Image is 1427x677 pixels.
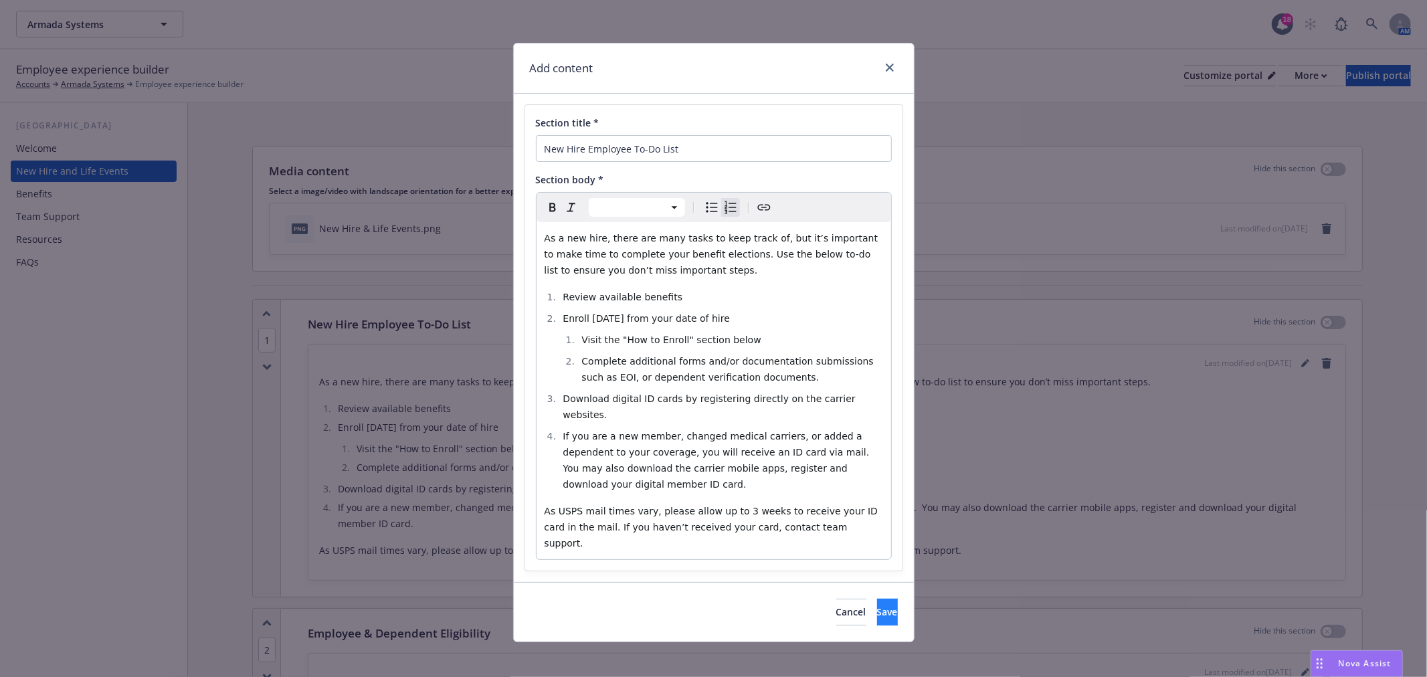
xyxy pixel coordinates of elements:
[562,198,581,217] button: Italic
[702,198,740,217] div: toggle group
[563,431,875,490] span: If you are a new member, changed medical carriers, or added a dependent to your coverage, you wil...
[536,173,604,186] span: Section body *
[563,292,682,302] span: Review available benefits
[545,233,881,276] span: As a new hire, there are many tasks to keep track of, but it’s important to make time to complete...
[702,198,721,217] button: Bulleted list
[563,313,730,324] span: Enroll [DATE] from your date of hire
[589,198,685,217] button: Block type
[536,116,599,129] span: Section title *
[1311,650,1403,677] button: Nova Assist
[536,135,892,162] input: Add title here
[537,222,891,559] div: editable markdown
[721,198,740,217] button: Numbered list
[836,599,866,625] button: Cancel
[530,60,593,77] h1: Add content
[563,393,858,420] span: Download digital ID cards by registering directly on the carrier websites.
[1311,651,1328,676] div: Drag to move
[1339,658,1392,669] span: Nova Assist
[836,605,866,618] span: Cancel
[545,506,881,549] span: As USPS mail times vary, please allow up to 3 weeks to receive your ID card in the mail. If you h...
[581,334,761,345] span: Visit the "How to Enroll" section below
[755,198,773,217] button: Create link
[543,198,562,217] button: Bold
[581,356,876,383] span: Complete additional forms and/or documentation submissions such as EOI, or dependent verification...
[882,60,898,76] a: close
[877,605,898,618] span: Save
[877,599,898,625] button: Save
